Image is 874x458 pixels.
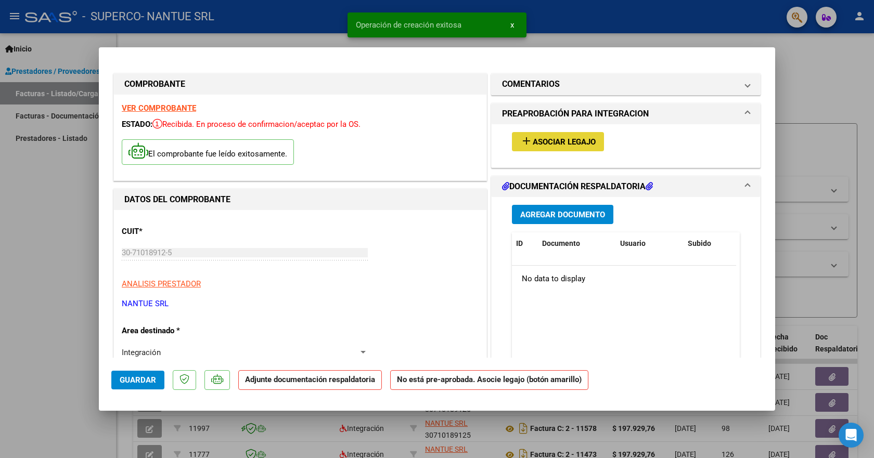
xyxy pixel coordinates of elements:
[122,279,201,289] span: ANALISIS PRESTADOR
[122,120,152,129] span: ESTADO:
[120,375,156,385] span: Guardar
[839,423,864,448] div: Open Intercom Messenger
[616,232,684,255] datatable-header-cell: Usuario
[122,348,161,357] span: Integración
[512,132,604,151] button: Asociar Legajo
[538,232,616,255] datatable-header-cell: Documento
[124,79,185,89] strong: COMPROBANTE
[492,197,760,413] div: DOCUMENTACIÓN RESPALDATORIA
[736,232,788,255] datatable-header-cell: Acción
[512,266,736,292] div: No data to display
[512,205,613,224] button: Agregar Documento
[520,135,533,147] mat-icon: add
[492,176,760,197] mat-expansion-panel-header: DOCUMENTACIÓN RESPALDATORIA
[510,20,514,30] span: x
[492,74,760,95] mat-expansion-panel-header: COMENTARIOS
[688,239,711,247] span: Subido
[356,20,461,30] span: Operación de creación exitosa
[516,239,523,247] span: ID
[122,103,196,113] a: VER COMPROBANTE
[152,120,361,129] span: Recibida. En proceso de confirmacion/aceptac por la OS.
[492,124,760,167] div: PREAPROBACIÓN PARA INTEGRACION
[390,370,588,390] strong: No está pre-aprobada. Asocie legajo (botón amarillo)
[122,298,479,310] p: NANTUE SRL
[502,16,522,34] button: x
[620,239,646,247] span: Usuario
[124,194,230,204] strong: DATOS DEL COMPROBANTE
[502,180,653,193] h1: DOCUMENTACIÓN RESPALDATORIA
[122,139,294,165] p: El comprobante fue leído exitosamente.
[492,103,760,124] mat-expansion-panel-header: PREAPROBACIÓN PARA INTEGRACION
[520,210,605,219] span: Agregar Documento
[111,371,164,389] button: Guardar
[122,325,229,337] p: Area destinado *
[512,232,538,255] datatable-header-cell: ID
[684,232,736,255] datatable-header-cell: Subido
[502,78,560,90] h1: COMENTARIOS
[122,226,229,238] p: CUIT
[502,108,649,120] h1: PREAPROBACIÓN PARA INTEGRACION
[542,239,580,247] span: Documento
[533,137,596,147] span: Asociar Legajo
[245,375,375,384] strong: Adjunte documentación respaldatoria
